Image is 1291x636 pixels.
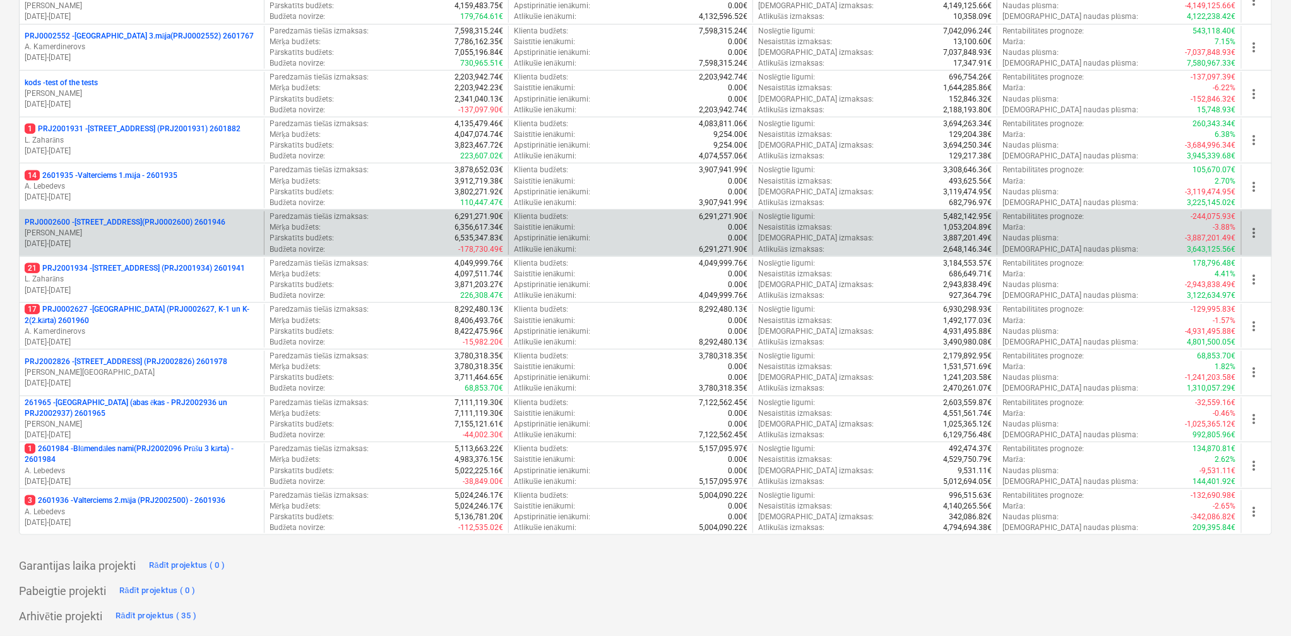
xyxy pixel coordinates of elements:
[699,58,747,69] p: 7,598,315.24€
[1247,458,1262,473] span: more_vert
[1247,132,1262,148] span: more_vert
[1247,40,1262,55] span: more_vert
[270,11,325,22] p: Budžeta novirze :
[270,140,334,151] p: Pārskatīts budžets :
[949,176,992,187] p: 493,625.56€
[943,1,992,11] p: 4,149,125.66€
[270,211,369,222] p: Paredzamās tiešās izmaksas :
[949,269,992,280] p: 686,649.71€
[758,269,833,280] p: Nesaistītās izmaksas :
[758,47,874,58] p: [DEMOGRAPHIC_DATA] izmaksas :
[455,140,503,151] p: 3,823,467.72€
[1228,575,1291,636] iframe: Chat Widget
[25,217,259,249] div: PRJ0002600 -[STREET_ADDRESS](PRJ0002600) 2601946[PERSON_NAME][DATE]-[DATE]
[270,1,334,11] p: Pārskatīts budžets :
[270,222,321,233] p: Mērķa budžets :
[728,326,747,337] p: 0.00€
[25,274,259,285] p: L. Zaharāns
[514,129,576,140] p: Saistītie ienākumi :
[758,140,874,151] p: [DEMOGRAPHIC_DATA] izmaksas :
[943,258,992,269] p: 3,184,553.57€
[25,99,259,110] p: [DATE] - [DATE]
[25,495,225,506] p: 2601936 - Valterciems 2.māja (PRJ2002500) - 2601936
[112,606,199,626] button: Rādīt projektus ( 35 )
[25,304,259,348] div: 17PRJ0002627 -[GEOGRAPHIC_DATA] (PRJ0002627, K-1 un K-2(2.kārta) 2601960A. Kamerdinerovs[DATE]-[D...
[514,222,576,233] p: Saistītie ienākumi :
[728,233,747,244] p: 0.00€
[455,187,503,197] p: 3,802,271.92€
[943,280,992,290] p: 2,943,838.49€
[270,47,334,58] p: Pārskatīts budžets :
[699,290,747,301] p: 4,049,999.76€
[953,58,992,69] p: 17,347.91€
[514,197,576,208] p: Atlikušie ienākumi :
[25,124,241,134] p: PRJ2001931 - [STREET_ADDRESS] (PRJ2001931) 2601882
[949,72,992,83] p: 696,754.26€
[25,238,259,249] p: [DATE] - [DATE]
[455,129,503,140] p: 4,047,074.74€
[728,187,747,197] p: 0.00€
[943,119,992,129] p: 3,694,263.34€
[943,26,992,37] p: 7,042,096.24€
[1213,315,1236,326] p: -1.57%
[25,444,35,454] span: 1
[758,119,816,129] p: Noslēgtie līgumi :
[943,211,992,222] p: 5,482,142.95€
[514,176,576,187] p: Saistītie ienākumi :
[514,244,576,255] p: Atlikušie ienākumi :
[949,129,992,140] p: 129,204.38€
[943,47,992,58] p: 7,037,848.93€
[458,244,503,255] p: -178,730.49€
[1193,119,1236,129] p: 260,343.34€
[758,222,833,233] p: Nesaistītās izmaksas :
[1002,165,1084,175] p: Rentabilitātes prognoze :
[25,263,259,295] div: 21PRJ2001934 -[STREET_ADDRESS] (PRJ2001934) 2601941L. Zaharāns[DATE]-[DATE]
[270,269,321,280] p: Mērķa budžets :
[514,165,568,175] p: Klienta budžets :
[758,187,874,197] p: [DEMOGRAPHIC_DATA] izmaksas :
[455,258,503,269] p: 4,049,999.76€
[455,222,503,233] p: 6,356,617.34€
[270,72,369,83] p: Paredzamās tiešās izmaksas :
[514,83,576,93] p: Saistītie ienākumi :
[458,105,503,115] p: -137,097.90€
[116,580,199,601] button: Rādīt projektus ( 0 )
[1002,11,1138,22] p: [DEMOGRAPHIC_DATA] naudas plūsma :
[1187,11,1236,22] p: 4,122,238.42€
[1213,222,1236,233] p: -3.88%
[1002,119,1084,129] p: Rentabilitātes prognoze :
[1002,72,1084,83] p: Rentabilitātes prognoze :
[758,304,816,315] p: Noslēgtie līgumi :
[1247,272,1262,287] span: more_vert
[460,58,503,69] p: 730,965.51€
[943,83,992,93] p: 1,644,285.86€
[1193,258,1236,269] p: 178,796.48€
[25,78,259,110] div: kods -test of the tests[PERSON_NAME][DATE]-[DATE]
[25,495,35,505] span: 3
[758,72,816,83] p: Noslēgtie līgumi :
[25,476,259,487] p: [DATE] - [DATE]
[25,444,259,487] div: 12601984 -Blūmendāles nami(PRJ2002096 Prūšu 3 kārta) - 2601984A. Lebedevs[DATE]-[DATE]
[25,304,259,326] p: PRJ0002627 - [GEOGRAPHIC_DATA] (PRJ0002627, K-1 un K-2(2.kārta) 2601960
[758,315,833,326] p: Nesaistītās izmaksas :
[699,11,747,22] p: 4,132,596.52€
[1215,269,1236,280] p: 4.41%
[270,83,321,93] p: Mērķa budžets :
[270,119,369,129] p: Paredzamās tiešās izmaksas :
[1191,72,1236,83] p: -137,097.39€
[25,31,254,42] p: PRJ0002552 - [GEOGRAPHIC_DATA] 3.māja(PRJ0002552) 2601767
[1002,258,1084,269] p: Rentabilitātes prognoze :
[758,1,874,11] p: [DEMOGRAPHIC_DATA] izmaksas :
[1247,504,1262,519] span: more_vert
[270,304,369,315] p: Paredzamās tiešās izmaksas :
[514,211,568,222] p: Klienta budžets :
[119,584,196,598] div: Rādīt projektus ( 0 )
[25,181,259,192] p: A. Lebedevs
[25,337,259,348] p: [DATE] - [DATE]
[25,42,259,52] p: A. Kamerdinerovs
[699,105,747,115] p: 2,203,942.74€
[1186,187,1236,197] p: -3,119,474.95€
[1002,47,1059,58] p: Naudas plūsma :
[146,555,229,575] button: Rādīt projektus ( 0 )
[1002,304,1084,315] p: Rentabilitātes prognoze :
